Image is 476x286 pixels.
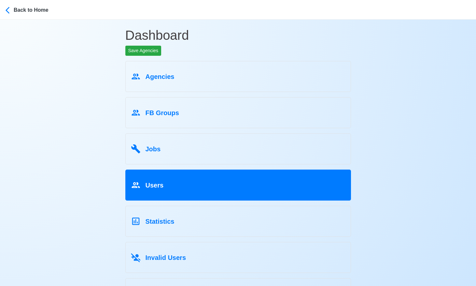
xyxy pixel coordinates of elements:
span: FB Groups [146,109,179,116]
span: Invalid Users [146,254,186,261]
span: Users [146,182,164,189]
button: Save Agencies [125,46,161,56]
div: Back to Home [14,5,63,14]
button: Back to Home [5,2,63,17]
a: Invalid Users [125,242,351,273]
a: Statistics [125,206,351,237]
h1: Dashboard [125,20,351,46]
a: Jobs [125,133,351,164]
a: FB Groups [125,97,351,128]
span: Jobs [146,145,161,153]
span: Statistics [146,218,175,225]
a: Users [125,170,351,201]
span: Agencies [146,73,175,80]
a: Agencies [125,61,351,92]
